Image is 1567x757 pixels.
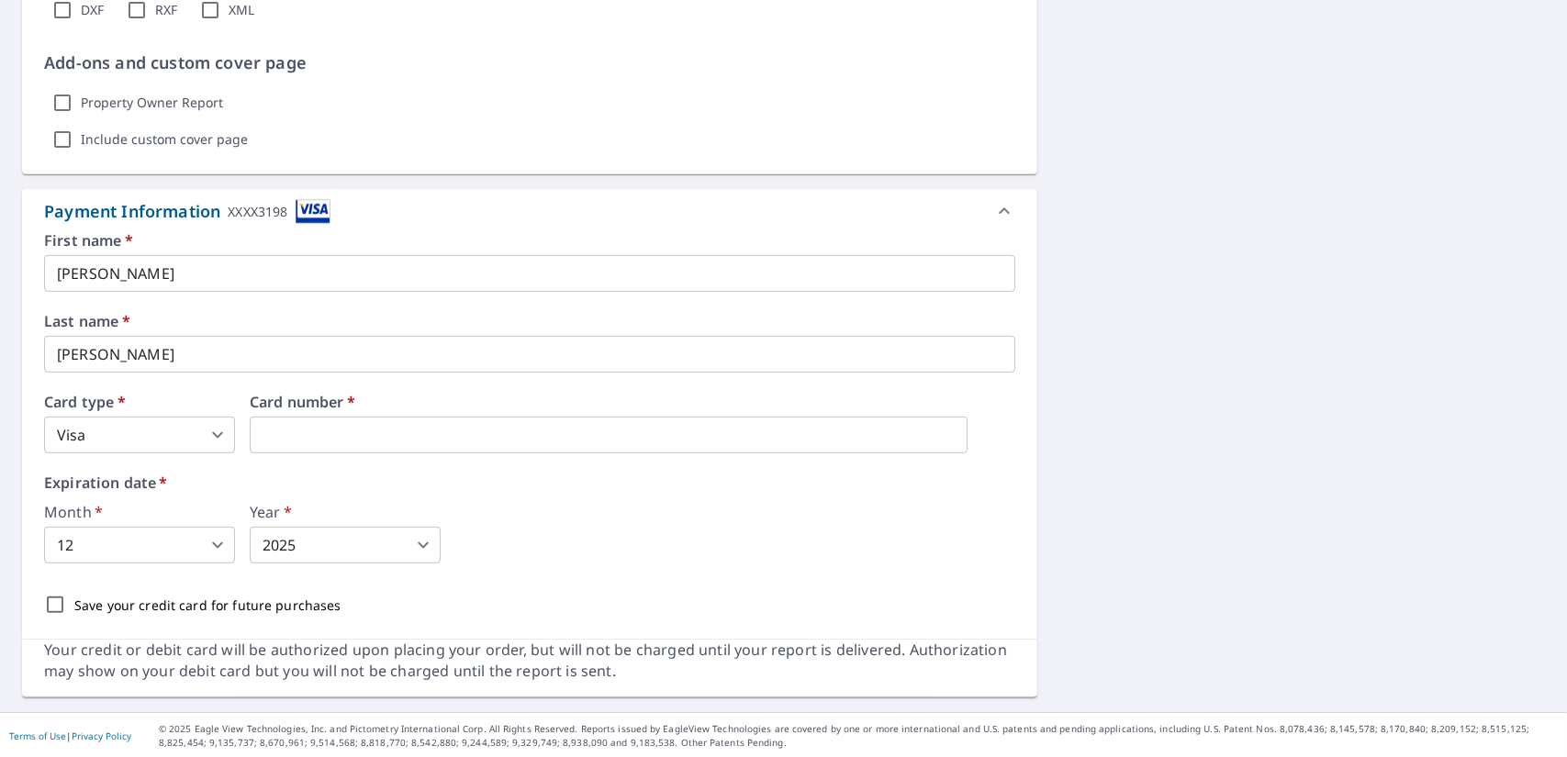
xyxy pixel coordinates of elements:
[228,199,287,224] div: XXXX3198
[81,131,248,148] label: Include custom cover page
[81,95,223,111] label: Property Owner Report
[44,640,1015,682] div: Your credit or debit card will be authorized upon placing your order, but will not be charged unt...
[229,2,254,18] label: XML
[250,527,441,563] div: 2025
[44,417,235,453] div: Visa
[9,729,66,742] a: Terms of Use
[72,729,131,742] a: Privacy Policy
[44,527,235,563] div: 12
[81,2,104,18] label: DXF
[44,505,235,519] label: Month
[296,199,330,224] img: cardImage
[22,189,1037,233] div: Payment InformationXXXX3198cardImage
[9,730,131,741] p: |
[44,395,235,409] label: Card type
[159,722,1558,750] p: © 2025 Eagle View Technologies, Inc. and Pictometry International Corp. All Rights Reserved. Repo...
[250,395,1015,409] label: Card number
[44,199,330,224] div: Payment Information
[44,50,1015,75] p: Add-ons and custom cover page
[44,314,1015,328] label: Last name
[74,596,341,615] p: Save your credit card for future purchases
[44,475,1015,490] label: Expiration date
[250,417,968,453] iframe: secure payment field
[155,2,177,18] label: RXF
[250,505,441,519] label: Year
[44,233,1015,248] label: First name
